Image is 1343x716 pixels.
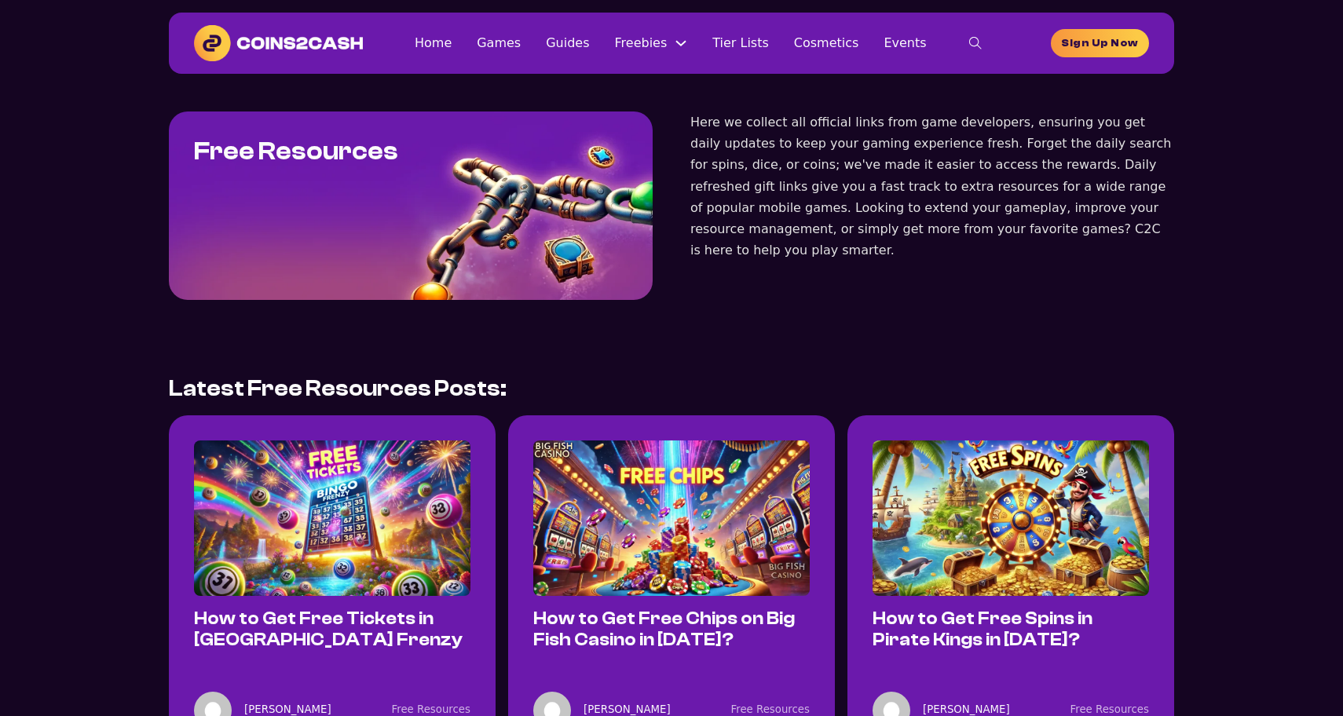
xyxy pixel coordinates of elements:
[194,137,398,167] h1: Free Resources
[690,115,1172,258] span: Here we collect all official links from game developers, ensuring you get daily updates to keep y...
[194,25,363,61] img: Coins2Cash Logo
[194,608,463,650] a: How to Get Free Tickets in [GEOGRAPHIC_DATA] Frenzy
[533,608,795,650] a: How to Get Free Chips on Big Fish Casino in [DATE]?
[615,32,668,53] a: Freebies
[194,440,470,596] img: Tickets in Bingo Frenzy
[952,27,999,59] button: toggle search
[546,32,589,53] a: Guides
[873,608,1092,650] a: How to Get Free Spins in Pirate Kings in [DATE]?
[1051,29,1149,57] a: homepage
[169,375,507,403] h2: Latest Free Resources Posts:
[477,32,521,53] a: Games
[712,32,769,53] a: Tier Lists
[731,703,810,715] a: Free Resources
[884,32,926,53] a: Events
[533,440,810,596] img: Big Fish Casino Chips
[873,440,1149,596] img: Free spins in Pirate Kings
[794,32,859,53] a: Cosmetics
[675,37,687,49] button: Freebies Sub menu
[1070,703,1149,715] a: Free Resources
[392,703,470,715] a: Free Resources
[415,32,452,53] a: Home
